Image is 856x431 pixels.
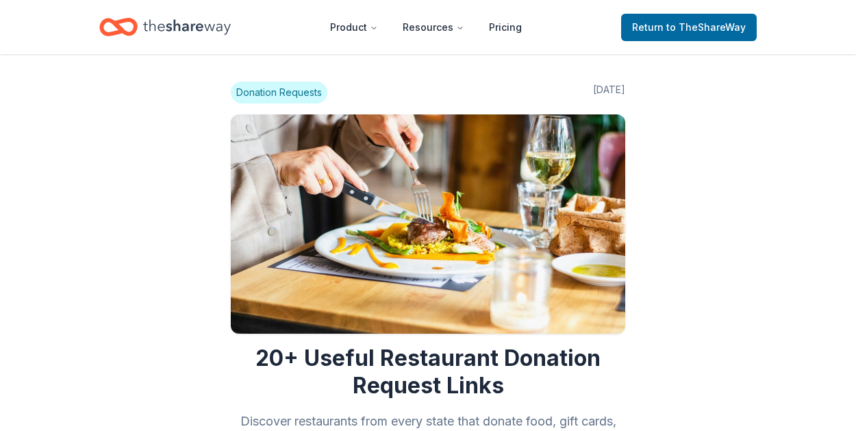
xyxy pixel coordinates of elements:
[621,14,757,41] a: Returnto TheShareWay
[632,19,746,36] span: Return
[593,82,625,103] span: [DATE]
[392,14,475,41] button: Resources
[231,345,625,399] h1: 20+ Useful Restaurant Donation Request Links
[99,11,231,43] a: Home
[478,14,533,41] a: Pricing
[319,11,533,43] nav: Main
[231,114,625,334] img: Image for 20+ Useful Restaurant Donation Request Links
[666,21,746,33] span: to TheShareWay
[231,82,327,103] span: Donation Requests
[319,14,389,41] button: Product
